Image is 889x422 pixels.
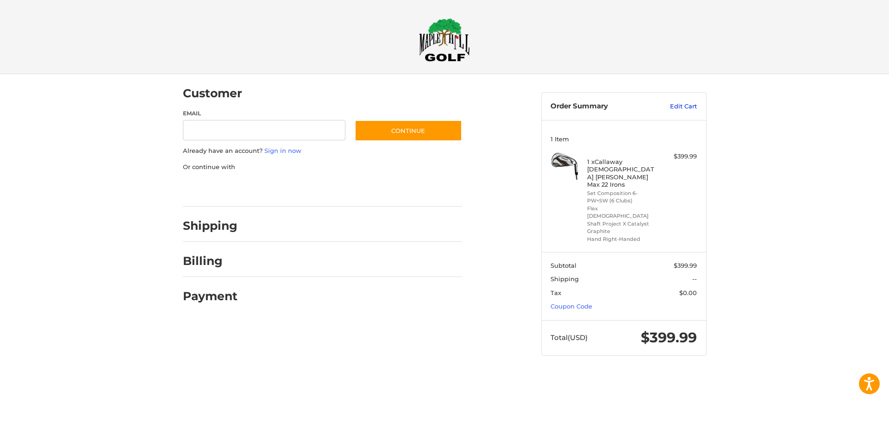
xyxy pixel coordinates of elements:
[551,302,592,310] a: Coupon Code
[587,189,658,205] li: Set Composition 6-PW+SW (6 Clubs)
[551,275,579,283] span: Shipping
[355,120,462,141] button: Continue
[337,181,406,197] iframe: PayPal-venmo
[650,102,697,111] a: Edit Cart
[551,262,576,269] span: Subtotal
[183,289,238,303] h2: Payment
[180,181,249,197] iframe: PayPal-paypal
[587,235,658,243] li: Hand Right-Handed
[183,163,462,172] p: Or continue with
[183,219,238,233] h2: Shipping
[551,289,561,296] span: Tax
[587,158,658,188] h4: 1 x Callaway [DEMOGRAPHIC_DATA] [PERSON_NAME] Max 22 Irons
[551,135,697,143] h3: 1 Item
[551,102,650,111] h3: Order Summary
[183,109,346,118] label: Email
[264,147,301,154] a: Sign in now
[587,205,658,220] li: Flex [DEMOGRAPHIC_DATA]
[679,289,697,296] span: $0.00
[641,329,697,346] span: $399.99
[183,146,462,156] p: Already have an account?
[183,86,242,101] h2: Customer
[660,152,697,161] div: $399.99
[258,181,328,197] iframe: PayPal-paylater
[419,18,470,62] img: Maple Hill Golf
[692,275,697,283] span: --
[674,262,697,269] span: $399.99
[183,254,237,268] h2: Billing
[587,220,658,235] li: Shaft Project X Catalyst Graphite
[551,333,588,342] span: Total (USD)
